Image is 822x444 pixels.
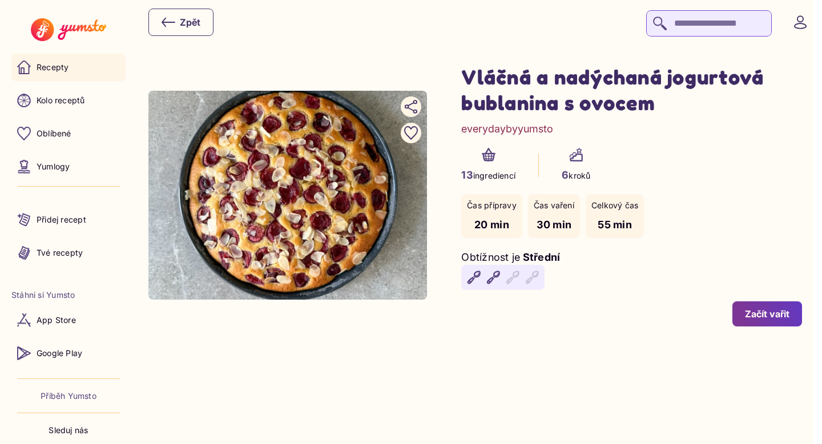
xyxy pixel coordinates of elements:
p: Recepty [37,62,68,73]
a: Recepty [11,54,126,81]
span: 30 min [537,219,572,231]
div: Zpět [162,15,200,29]
span: 6 [562,169,569,181]
a: Oblíbené [11,120,126,147]
button: Zpět [148,9,213,36]
a: Kolo receptů [11,87,126,114]
a: Přidej recept [11,206,126,233]
p: kroků [562,167,590,183]
div: Začít vařit [745,308,789,320]
p: Oblíbené [37,128,71,139]
p: Přidej recept [37,214,86,225]
img: Yumsto logo [31,18,106,41]
p: ingrediencí [461,167,515,183]
a: Příběh Yumsto [41,390,96,402]
span: 13 [461,169,473,181]
li: Stáhni si Yumsto [11,289,126,301]
a: Google Play [11,340,126,367]
a: Tvé recepty [11,239,126,267]
p: Celkový čas [591,200,638,211]
button: Začít vařit [732,301,802,326]
p: Sleduj nás [49,425,88,436]
span: 20 min [474,219,509,231]
a: Yumlogy [11,153,126,180]
p: Čas vaření [534,200,574,211]
p: Google Play [37,348,82,359]
h1: Vláčná a nadýchaná jogurtová bublanina s ovocem [461,64,802,115]
p: App Store [37,314,76,326]
a: App Store [11,306,126,334]
p: Yumlogy [37,161,70,172]
img: undefined [148,91,427,300]
p: Tvé recepty [37,247,83,259]
span: 55 min [598,219,632,231]
span: Střední [523,251,561,263]
p: Čas přípravy [467,200,517,211]
p: Kolo receptů [37,95,85,106]
a: everydaybyyumsto [461,121,553,136]
p: Obtížnost je [461,249,520,265]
